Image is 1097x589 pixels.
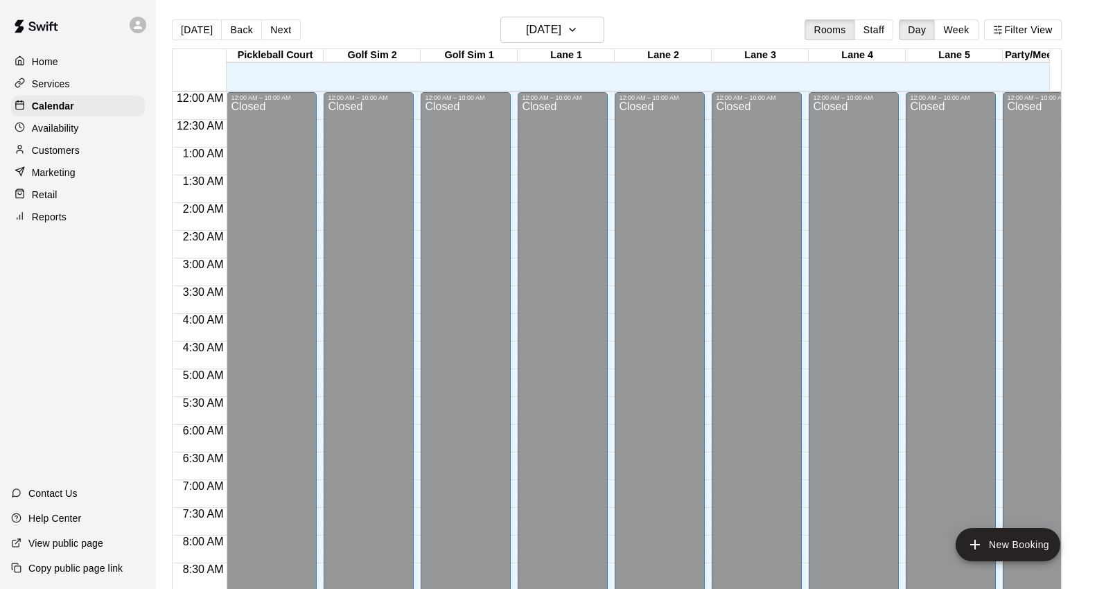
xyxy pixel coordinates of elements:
[522,94,604,101] div: 12:00 AM – 10:00 AM
[934,19,978,40] button: Week
[227,49,324,62] div: Pickleball Court
[324,49,421,62] div: Golf Sim 2
[11,206,145,227] a: Reports
[179,452,227,464] span: 6:30 AM
[809,49,906,62] div: Lane 4
[32,166,76,179] p: Marketing
[28,561,123,575] p: Copy public page link
[32,188,58,202] p: Retail
[179,342,227,353] span: 4:30 AM
[231,94,313,101] div: 12:00 AM – 10:00 AM
[526,20,561,39] h6: [DATE]
[899,19,935,40] button: Day
[956,528,1060,561] button: add
[1007,94,1089,101] div: 12:00 AM – 10:00 AM
[173,120,227,132] span: 12:30 AM
[619,94,701,101] div: 12:00 AM – 10:00 AM
[11,118,145,139] a: Availability
[179,425,227,437] span: 6:00 AM
[179,480,227,492] span: 7:00 AM
[28,486,78,500] p: Contact Us
[179,175,227,187] span: 1:30 AM
[906,49,1003,62] div: Lane 5
[32,143,80,157] p: Customers
[221,19,262,40] button: Back
[179,397,227,409] span: 5:30 AM
[173,92,227,104] span: 12:00 AM
[32,55,58,69] p: Home
[854,19,894,40] button: Staff
[179,231,227,243] span: 2:30 AM
[712,49,809,62] div: Lane 3
[179,314,227,326] span: 4:00 AM
[11,96,145,116] a: Calendar
[11,73,145,94] a: Services
[172,19,222,40] button: [DATE]
[11,184,145,205] a: Retail
[261,19,300,40] button: Next
[179,203,227,215] span: 2:00 AM
[805,19,854,40] button: Rooms
[28,511,81,525] p: Help Center
[11,162,145,183] a: Marketing
[179,536,227,547] span: 8:00 AM
[421,49,518,62] div: Golf Sim 1
[32,121,79,135] p: Availability
[615,49,712,62] div: Lane 2
[500,17,604,43] button: [DATE]
[179,369,227,381] span: 5:00 AM
[179,563,227,575] span: 8:30 AM
[179,148,227,159] span: 1:00 AM
[716,94,798,101] div: 12:00 AM – 10:00 AM
[425,94,507,101] div: 12:00 AM – 10:00 AM
[984,19,1062,40] button: Filter View
[910,94,992,101] div: 12:00 AM – 10:00 AM
[32,99,74,113] p: Calendar
[518,49,615,62] div: Lane 1
[813,94,895,101] div: 12:00 AM – 10:00 AM
[11,140,145,161] a: Customers
[28,536,103,550] p: View public page
[179,286,227,298] span: 3:30 AM
[32,77,70,91] p: Services
[32,210,67,224] p: Reports
[179,258,227,270] span: 3:00 AM
[179,508,227,520] span: 7:30 AM
[11,51,145,72] a: Home
[328,94,410,101] div: 12:00 AM – 10:00 AM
